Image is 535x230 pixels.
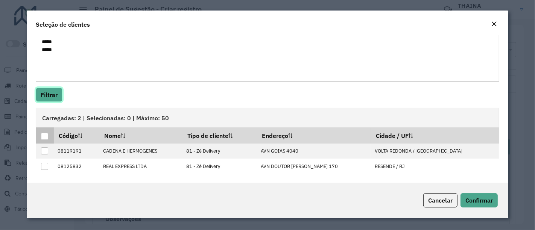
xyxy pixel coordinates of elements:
th: Endereço [257,127,371,143]
th: Nome [99,127,182,143]
td: CADENA E HERMOGENES [99,144,182,159]
h4: Seleção de clientes [36,20,90,29]
td: 81 - Zé Delivery [182,159,257,174]
td: VOLTA REDONDA / [GEOGRAPHIC_DATA] [371,144,499,159]
td: AVN GOIAS 4040 [257,144,371,159]
td: AVN DOUTOR [PERSON_NAME] 170 [257,159,371,174]
td: 81 - Zé Delivery [182,144,257,159]
button: Cancelar [423,193,457,207]
th: Cidade / UF [371,127,499,143]
button: Close [489,20,499,29]
td: 08125832 [54,159,99,174]
td: 08119191 [54,144,99,159]
th: Código [54,127,99,143]
div: Carregadas: 2 | Selecionadas: 0 | Máximo: 50 [36,108,499,127]
td: REAL EXPRESS LTDA [99,159,182,174]
td: RESENDE / RJ [371,159,499,174]
button: Filtrar [36,88,62,102]
em: Fechar [491,21,497,27]
button: Confirmar [461,193,498,207]
span: Confirmar [465,197,493,204]
span: Cancelar [428,197,453,204]
th: Tipo de cliente [182,127,257,143]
